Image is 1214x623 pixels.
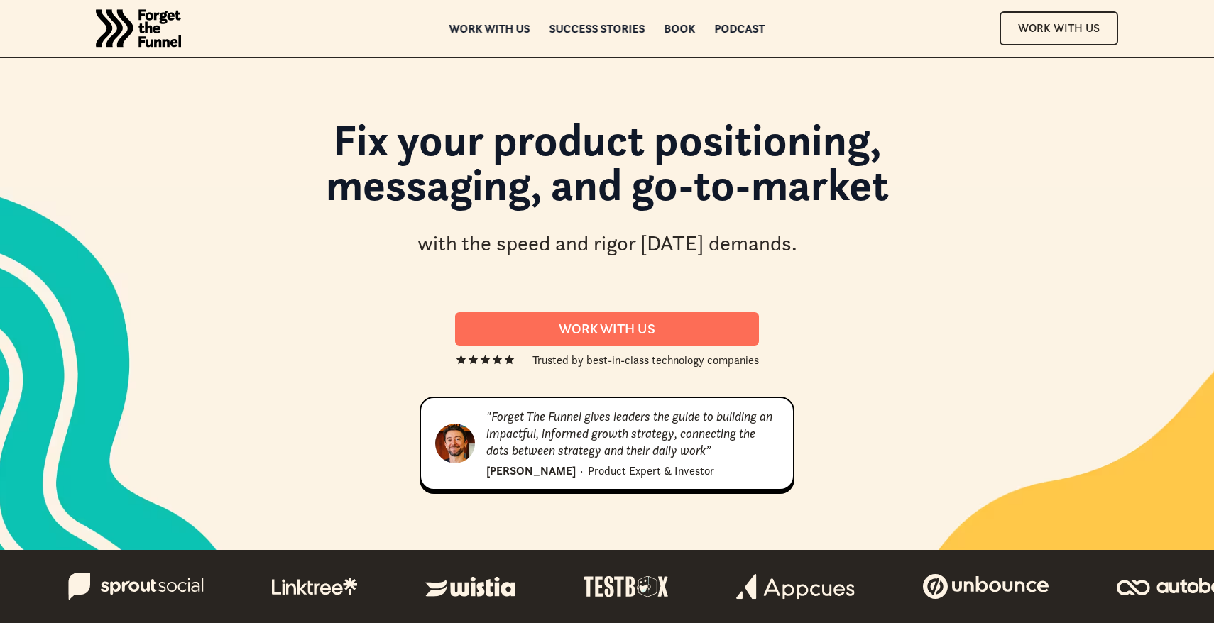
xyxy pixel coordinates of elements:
[486,408,779,459] div: "Forget The Funnel gives leaders the guide to building an impactful, informed growth strategy, co...
[472,321,742,337] div: Work With us
[224,118,990,221] h1: Fix your product positioning, messaging, and go-to-market
[455,312,759,346] a: Work With us
[486,462,576,479] div: [PERSON_NAME]
[417,229,797,258] div: with the speed and rigor [DATE] demands.
[549,23,645,33] a: Success Stories
[532,351,759,368] div: Trusted by best-in-class technology companies
[580,462,583,479] div: ·
[715,23,765,33] a: Podcast
[1000,11,1118,45] a: Work With Us
[665,23,696,33] a: Book
[588,462,714,479] div: Product Expert & Investor
[449,23,530,33] a: Work with us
